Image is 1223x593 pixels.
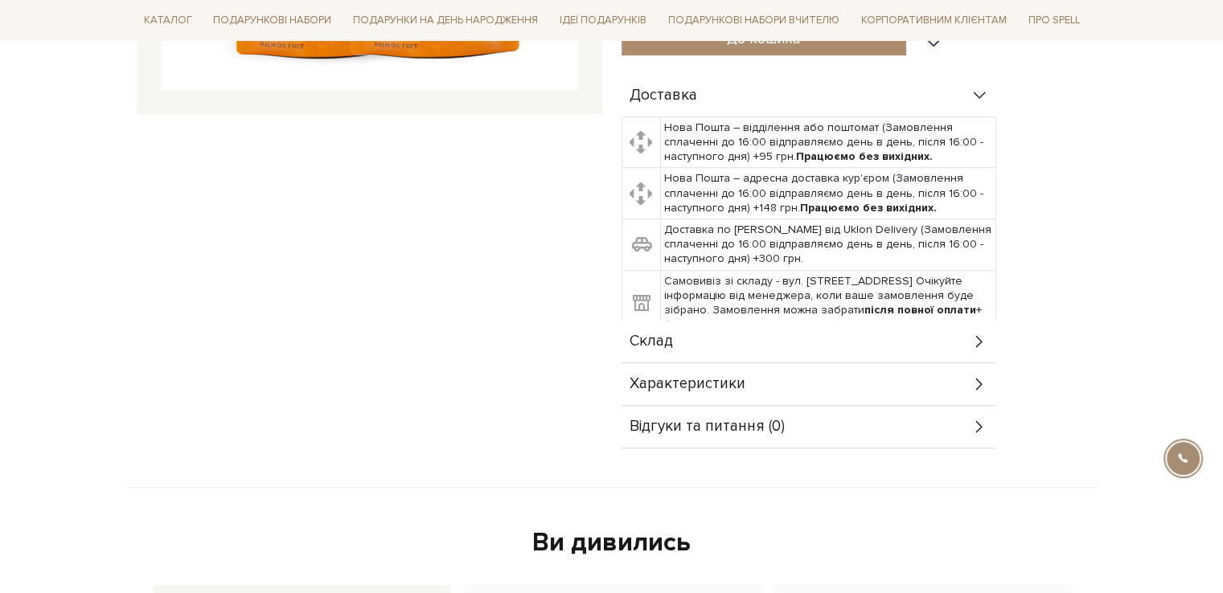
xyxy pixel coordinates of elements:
b: Працюємо без вихідних. [796,149,933,163]
td: Самовивіз зі складу - вул. [STREET_ADDRESS] Очікуйте інформацію від менеджера, коли ваше замовлен... [660,270,995,336]
a: Корпоративним клієнтам [855,8,1013,33]
span: Відгуки та питання (0) [630,419,785,434]
a: Подарункові набори Вчителю [662,6,846,34]
td: Нова Пошта – відділення або поштомат (Замовлення сплаченні до 16:00 відправляємо день в день, піс... [660,117,995,168]
b: після повної оплати [864,303,976,317]
span: Характеристики [630,377,745,391]
a: Каталог [137,8,199,33]
a: Подарунки на День народження [347,8,544,33]
span: Склад [630,334,673,349]
a: Про Spell [1021,8,1086,33]
span: Доставка [630,88,697,103]
a: Подарункові набори [207,8,338,33]
td: Доставка по [PERSON_NAME] від Uklon Delivery (Замовлення сплаченні до 16:00 відправляємо день в д... [660,219,995,271]
a: Ідеї подарунків [553,8,653,33]
div: Ви дивились [147,526,1077,560]
td: Нова Пошта – адресна доставка кур'єром (Замовлення сплаченні до 16:00 відправляємо день в день, п... [660,168,995,219]
b: Працюємо без вихідних. [800,201,937,215]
